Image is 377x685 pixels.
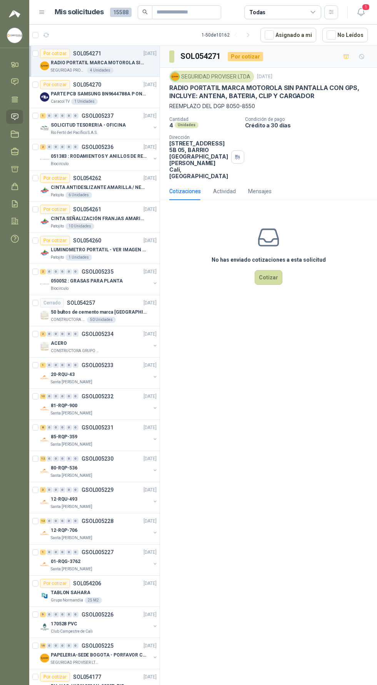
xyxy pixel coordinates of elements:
[66,550,72,555] div: 0
[60,269,65,274] div: 0
[73,207,101,212] p: SOL054261
[362,3,370,11] span: 1
[354,5,368,19] button: 1
[40,217,49,226] img: Company Logo
[143,112,157,120] p: [DATE]
[53,394,59,399] div: 0
[212,256,326,264] h3: No has enviado cotizaciones a esta solicitud
[40,579,70,588] div: Por cotizar
[73,144,78,150] div: 0
[29,233,160,264] a: Por cotizarSOL054260[DATE] Company LogoLUMINOMETRO PORTATIL - VER IMAGEN ADJUNTAPatojito1 Unidades
[60,113,65,119] div: 0
[82,643,113,648] p: GSOL005225
[51,496,77,503] p: 12-RQU-493
[248,187,272,195] div: Mensajes
[40,591,49,600] img: Company Logo
[245,117,374,122] p: Condición de pago
[82,331,113,337] p: GSOL005234
[51,317,85,323] p: CONSTRUCTORA GRUPO FIP
[40,529,49,538] img: Company Logo
[40,248,49,257] img: Company Logo
[51,504,92,510] p: Santa [PERSON_NAME]
[66,363,72,368] div: 0
[40,111,158,136] a: 1 0 0 0 0 0 GSOL005237[DATE] Company LogoSOLICITUD TESORERIA - OFICINARio Fertil del Pacífico S.A.S.
[73,674,101,680] p: SOL054177
[82,456,113,461] p: GSOL005230
[51,348,99,354] p: CONSTRUCTORA GRUPO FIP
[73,269,78,274] div: 0
[29,576,160,607] a: Por cotizarSOL054206[DATE] Company LogoTABLON SAHARAGrupo Normandía25 M2
[51,620,77,628] p: 170528 PVC
[40,363,46,368] div: 1
[40,672,70,682] div: Por cotizar
[40,298,64,307] div: Cerrado
[47,425,52,430] div: 0
[51,558,80,565] p: 01-RQG-3762
[180,50,222,62] h3: SOL054271
[51,464,77,472] p: 80-RQP-536
[169,187,201,195] div: Cotizaciones
[40,610,158,635] a: 9 0 0 0 0 0 GSOL005226[DATE] Company Logo170528 PVCClub Campestre de Cali
[47,363,52,368] div: 0
[40,329,158,354] a: 2 0 0 0 0 0 GSOL005234[DATE] Company LogoACEROCONSTRUCTORA GRUPO FIP
[87,67,113,74] div: 4 Unidades
[60,456,65,461] div: 0
[40,267,158,292] a: 2 0 0 0 0 0 GSOL005235[DATE] Company Logo050052 : GRASAS PARA PLANTABiocirculo
[51,286,68,292] p: Biocirculo
[51,433,77,441] p: 85-RQP-359
[66,113,72,119] div: 0
[65,254,92,261] div: 1 Unidades
[110,8,132,17] span: 15588
[82,144,113,150] p: GSOL005236
[40,124,49,133] img: Company Logo
[82,550,113,555] p: GSOL005227
[66,643,72,648] div: 0
[82,113,113,119] p: GSOL005237
[143,455,157,463] p: [DATE]
[66,394,72,399] div: 0
[60,425,65,430] div: 0
[7,28,22,43] img: Company Logo
[40,485,158,510] a: 3 0 0 0 0 0 GSOL005229[DATE] Company Logo12-RQU-493Santa [PERSON_NAME]
[40,487,46,493] div: 3
[40,394,46,399] div: 10
[40,331,46,337] div: 2
[85,597,102,603] div: 25 M2
[51,652,147,659] p: PAPELERIA-SEDE BOGOTA - PORFAVOR CTZ COMPLETO
[255,270,282,285] button: Cotizar
[40,269,46,274] div: 2
[73,175,101,181] p: SOL054262
[73,518,78,524] div: 0
[175,122,199,128] div: Unidades
[143,331,157,338] p: [DATE]
[40,548,158,572] a: 1 0 0 0 0 0 GSOL005227[DATE] Company Logo01-RQG-3762Santa [PERSON_NAME]
[47,269,52,274] div: 0
[169,84,368,100] p: RADIO PORTATIL MARCA MOTOROLA SIN PANTALLA CON GPS, INCLUYE: ANTENA, BATERIA, CLIP Y CARGADOR
[143,580,157,587] p: [DATE]
[53,425,59,430] div: 0
[73,487,78,493] div: 0
[40,404,49,413] img: Company Logo
[73,456,78,461] div: 0
[40,311,49,320] img: Company Logo
[40,516,158,541] a: 13 0 0 0 0 0 GSOL005228[DATE] Company Logo12-RQP-706Santa [PERSON_NAME]
[40,423,158,448] a: 8 0 0 0 0 0 GSOL005231[DATE] Company Logo85-RQP-359Santa [PERSON_NAME]
[51,441,92,448] p: Santa [PERSON_NAME]
[73,394,78,399] div: 0
[171,72,179,81] img: Company Logo
[322,28,368,42] button: No Leídos
[29,295,160,326] a: CerradoSOL054257[DATE] Company Logo50 bultos de cemento marca [GEOGRAPHIC_DATA]CONSTRUCTORA GRUPO...
[51,535,92,541] p: Santa [PERSON_NAME]
[51,589,90,596] p: TABLON SAHARA
[51,566,92,572] p: Santa [PERSON_NAME]
[40,92,49,102] img: Company Logo
[143,237,157,244] p: [DATE]
[71,99,98,105] div: 1 Unidades
[40,498,49,507] img: Company Logo
[47,331,52,337] div: 0
[73,331,78,337] div: 0
[47,550,52,555] div: 0
[53,363,59,368] div: 0
[53,144,59,150] div: 0
[51,184,147,191] p: CINTA ANTIDESLIZANTE AMARILLA / NEGRA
